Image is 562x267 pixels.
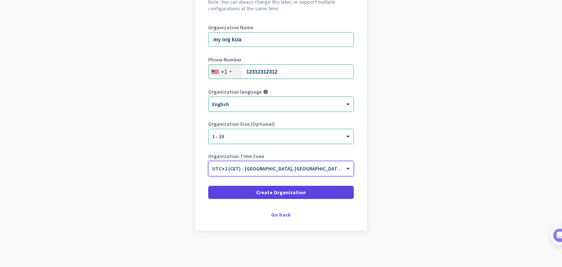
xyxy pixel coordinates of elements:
div: Go back [208,212,354,217]
label: Organization Name [208,25,354,30]
label: Organization Size (Optional) [208,121,354,127]
input: What is the name of your organization? [208,32,354,47]
i: help [263,89,268,94]
label: Phone Number [208,57,354,62]
input: 201-555-0123 [208,64,354,79]
label: Organization Time Zone [208,154,354,159]
label: Organization language [208,89,262,94]
button: Create Organization [208,186,354,199]
span: Create Organization [256,189,306,196]
div: +1 [221,68,227,75]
